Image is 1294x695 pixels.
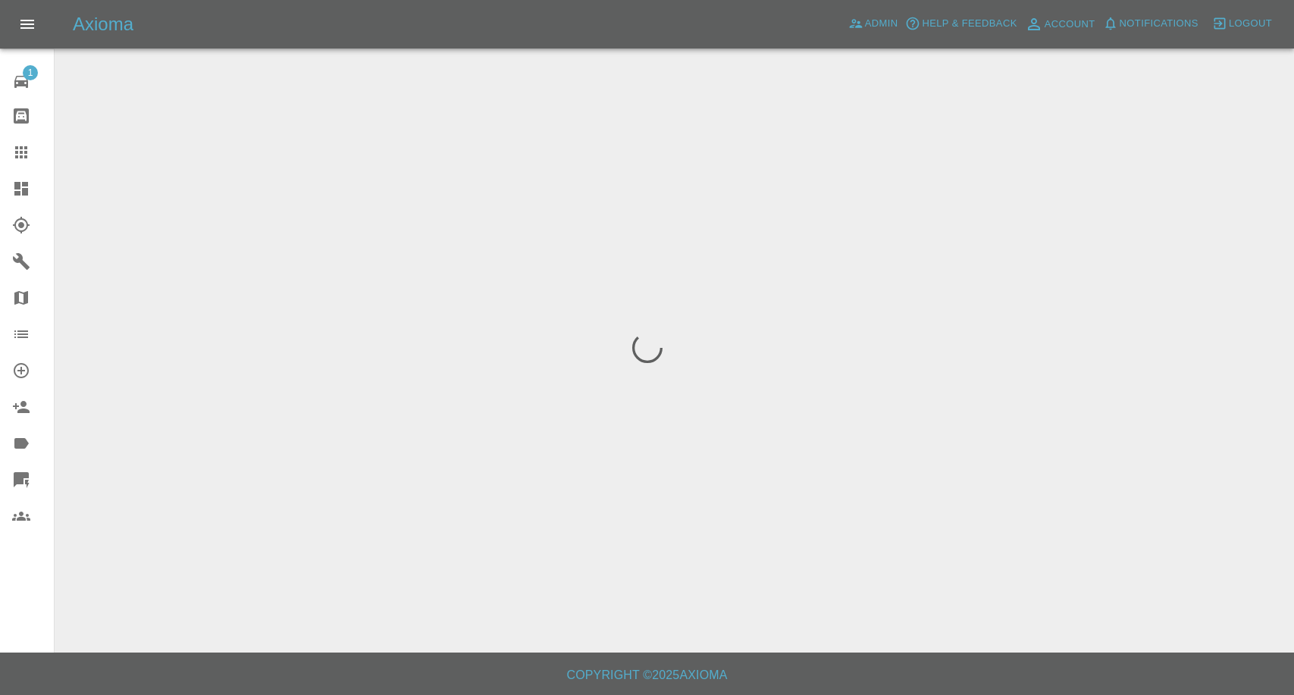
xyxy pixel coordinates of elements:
[901,12,1020,36] button: Help & Feedback
[12,665,1282,686] h6: Copyright © 2025 Axioma
[23,65,38,80] span: 1
[865,15,898,33] span: Admin
[73,12,133,36] h5: Axioma
[1120,15,1198,33] span: Notifications
[844,12,902,36] a: Admin
[1099,12,1202,36] button: Notifications
[1045,16,1095,33] span: Account
[1229,15,1272,33] span: Logout
[1021,12,1099,36] a: Account
[9,6,45,42] button: Open drawer
[1208,12,1276,36] button: Logout
[922,15,1017,33] span: Help & Feedback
